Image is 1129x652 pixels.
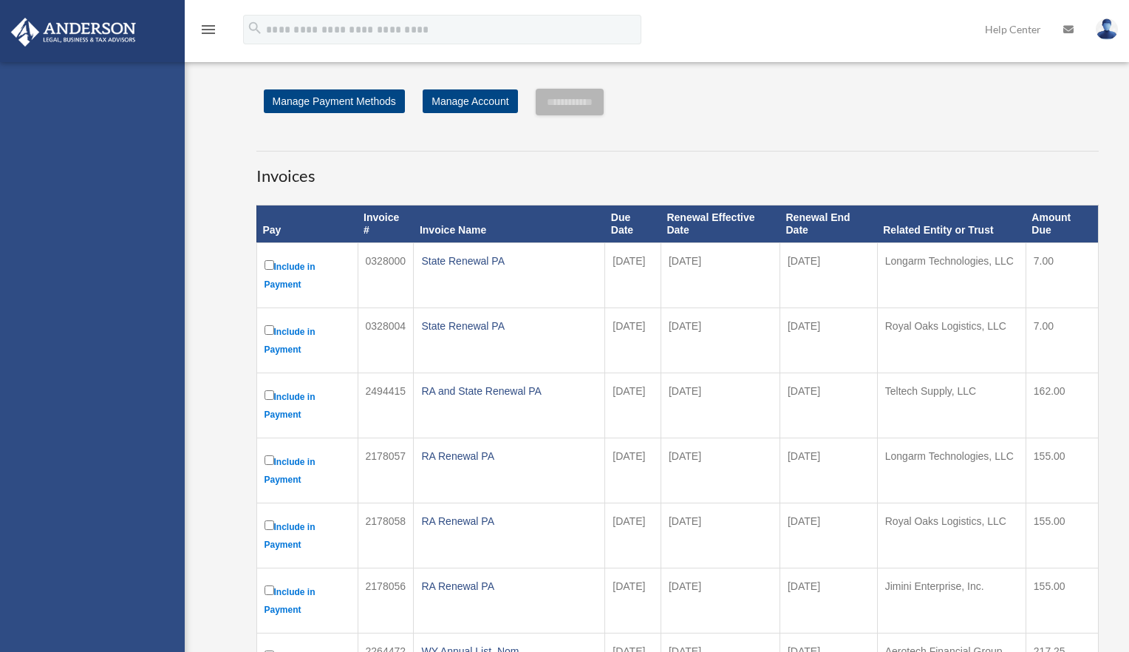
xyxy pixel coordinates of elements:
i: menu [199,21,217,38]
img: Anderson Advisors Platinum Portal [7,18,140,47]
td: 155.00 [1026,568,1098,634]
td: [DATE] [661,243,780,308]
td: 2178058 [358,503,414,568]
td: 2178057 [358,438,414,503]
label: Include in Payment [265,322,350,359]
div: State Renewal PA [421,251,597,271]
td: 7.00 [1026,308,1098,373]
div: RA Renewal PA [421,576,597,597]
img: User Pic [1096,18,1118,40]
a: Manage Account [423,89,517,113]
td: 7.00 [1026,243,1098,308]
input: Include in Payment [265,455,274,465]
a: menu [199,26,217,38]
h3: Invoices [256,151,1099,188]
div: RA Renewal PA [421,511,597,532]
th: Renewal End Date [780,206,877,243]
td: 0328000 [358,243,414,308]
td: [DATE] [605,373,661,438]
th: Due Date [605,206,661,243]
td: [DATE] [605,503,661,568]
div: State Renewal PA [421,316,597,336]
input: Include in Payment [265,390,274,400]
td: [DATE] [780,308,877,373]
td: [DATE] [605,438,661,503]
th: Invoice # [358,206,414,243]
td: [DATE] [780,438,877,503]
a: Manage Payment Methods [264,89,405,113]
td: [DATE] [780,568,877,634]
th: Pay [256,206,358,243]
input: Include in Payment [265,520,274,530]
td: [DATE] [661,373,780,438]
td: 155.00 [1026,438,1098,503]
input: Include in Payment [265,325,274,335]
td: Jimini Enterprise, Inc. [877,568,1026,634]
td: [DATE] [661,308,780,373]
td: 2178056 [358,568,414,634]
th: Invoice Name [414,206,605,243]
td: [DATE] [661,503,780,568]
input: Include in Payment [265,585,274,595]
td: [DATE] [661,568,780,634]
td: 162.00 [1026,373,1098,438]
input: Include in Payment [265,260,274,270]
td: Longarm Technologies, LLC [877,243,1026,308]
td: 2494415 [358,373,414,438]
td: [DATE] [605,568,661,634]
th: Renewal Effective Date [661,206,780,243]
td: 0328004 [358,308,414,373]
label: Include in Payment [265,452,350,489]
td: [DATE] [605,243,661,308]
th: Related Entity or Trust [877,206,1026,243]
label: Include in Payment [265,387,350,424]
td: [DATE] [661,438,780,503]
div: RA and State Renewal PA [421,381,597,401]
td: Longarm Technologies, LLC [877,438,1026,503]
i: search [247,20,263,36]
td: Royal Oaks Logistics, LLC [877,503,1026,568]
td: [DATE] [780,373,877,438]
label: Include in Payment [265,257,350,293]
td: [DATE] [605,308,661,373]
td: Teltech Supply, LLC [877,373,1026,438]
td: Royal Oaks Logistics, LLC [877,308,1026,373]
div: RA Renewal PA [421,446,597,466]
label: Include in Payment [265,517,350,554]
th: Amount Due [1026,206,1098,243]
label: Include in Payment [265,583,350,619]
td: [DATE] [780,243,877,308]
td: 155.00 [1026,503,1098,568]
td: [DATE] [780,503,877,568]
